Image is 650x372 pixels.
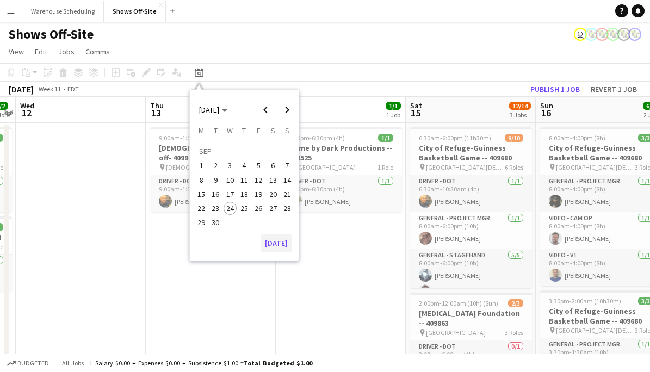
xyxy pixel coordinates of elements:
button: 22-09-2025 [194,201,208,215]
h3: Home by Dark Productions -- 409525 [280,143,402,163]
button: 17-09-2025 [223,187,237,201]
button: 30-09-2025 [208,215,222,230]
span: [GEOGRAPHIC_DATA] [426,328,486,337]
span: 19 [252,188,265,201]
span: 6:30am-6:00pm (11h30m) [419,134,491,142]
span: 16 [538,107,553,119]
button: Budgeted [5,357,51,369]
span: 28 [281,202,294,215]
button: 24-09-2025 [223,201,237,215]
h3: City of Refuge-Guinness Basketball Game -- 409680 [410,143,532,163]
button: 14-09-2025 [280,173,294,187]
app-card-role: Driver - DOT1/19:00am-1:00pm (4h)[PERSON_NAME] [150,175,272,212]
span: 1 [195,159,208,172]
button: 01-09-2025 [194,158,208,172]
app-user-avatar: Labor Coordinator [606,28,620,41]
span: 9 [209,173,222,187]
button: Publish 1 job [526,82,584,96]
span: Week 11 [36,85,63,93]
app-job-card: 6:30am-6:00pm (11h30m)9/10City of Refuge-Guinness Basketball Game -- 409680 [GEOGRAPHIC_DATA][DEM... [410,127,532,288]
button: 03-09-2025 [223,158,237,172]
span: 23 [209,202,222,215]
span: 1/1 [378,134,393,142]
span: 6 Roles [505,163,523,171]
span: 8:00am-4:00pm (8h) [549,134,605,142]
button: 13-09-2025 [265,173,280,187]
button: 11-09-2025 [237,173,251,187]
button: 20-09-2025 [265,187,280,201]
button: Previous month [255,99,276,121]
button: 05-09-2025 [251,158,265,172]
span: 30 [209,216,222,230]
span: 9/10 [505,134,523,142]
h3: [DEMOGRAPHIC_DATA] Drop off- 409904 [150,143,272,163]
button: 18-09-2025 [237,187,251,201]
span: Edit [35,47,47,57]
span: 15 [408,107,422,119]
h3: [MEDICAL_DATA] Foundation -- 409863 [410,308,532,328]
app-job-card: 9:00am-1:00pm (4h)1/1[DEMOGRAPHIC_DATA] Drop off- 409904 [DEMOGRAPHIC_DATA]1 RoleDriver - DOT1/19... [150,127,272,212]
span: W [227,126,233,135]
span: Total Budgeted $1.00 [244,359,312,367]
button: 06-09-2025 [265,158,280,172]
span: 9:00am-1:00pm (4h) [159,134,215,142]
button: Revert 1 job [586,82,641,96]
span: 3 Roles [505,328,523,337]
button: Shows Off-Site [104,1,166,22]
button: 04-09-2025 [237,158,251,172]
span: [DATE] [199,105,219,115]
span: 13 [148,107,164,119]
span: 8 [195,173,208,187]
span: F [257,126,261,135]
button: Next month [276,99,298,121]
button: 23-09-2025 [208,201,222,215]
div: [DATE] [9,84,34,95]
button: 25-09-2025 [237,201,251,215]
app-card-role: General - Stagehand5/58:00am-6:00pm (10h)[PERSON_NAME][PERSON_NAME] [410,249,532,349]
span: 3:30pm-2:00am (10h30m) (Mon) [549,297,638,305]
span: 21 [281,188,294,201]
button: Warehouse Scheduling [22,1,104,22]
button: 27-09-2025 [265,201,280,215]
span: 14 [281,173,294,187]
span: M [199,126,204,135]
span: 25 [238,202,251,215]
span: 2:00pm-12:00am (10h) (Sun) [419,299,498,307]
span: T [214,126,218,135]
span: 12 [18,107,34,119]
span: 1 Role [377,163,393,171]
span: All jobs [60,359,86,367]
span: [GEOGRAPHIC_DATA][DEMOGRAPHIC_DATA] [556,326,635,334]
app-job-card: 2:30pm-6:30pm (4h)1/1Home by Dark Productions -- 409525 [GEOGRAPHIC_DATA]1 RoleDriver - DOT1/12:3... [280,127,402,212]
button: 12-09-2025 [251,173,265,187]
h1: Shows Off-Site [9,26,94,42]
app-card-role: General - Project Mgr.1/18:00am-6:00pm (10h)[PERSON_NAME] [410,212,532,249]
span: 29 [195,216,208,230]
app-user-avatar: Labor Coordinator [628,28,641,41]
a: Jobs [54,45,79,59]
span: 6 [267,159,280,172]
span: View [9,47,24,57]
span: 26 [252,202,265,215]
span: 27 [267,202,280,215]
button: 19-09-2025 [251,187,265,201]
button: 28-09-2025 [280,201,294,215]
span: T [242,126,246,135]
span: 3 [224,159,237,172]
button: 02-09-2025 [208,158,222,172]
span: 20 [267,188,280,201]
span: 1/1 [386,102,401,110]
app-user-avatar: Labor Coordinator [585,28,598,41]
a: Edit [30,45,52,59]
app-user-avatar: Labor Coordinator [617,28,630,41]
span: 10 [224,173,237,187]
span: Jobs [58,47,75,57]
span: 2 [209,159,222,172]
div: 1 Job [386,111,400,119]
span: 12/14 [509,102,531,110]
span: S [285,126,289,135]
span: 11 [238,173,251,187]
a: Comms [81,45,114,59]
